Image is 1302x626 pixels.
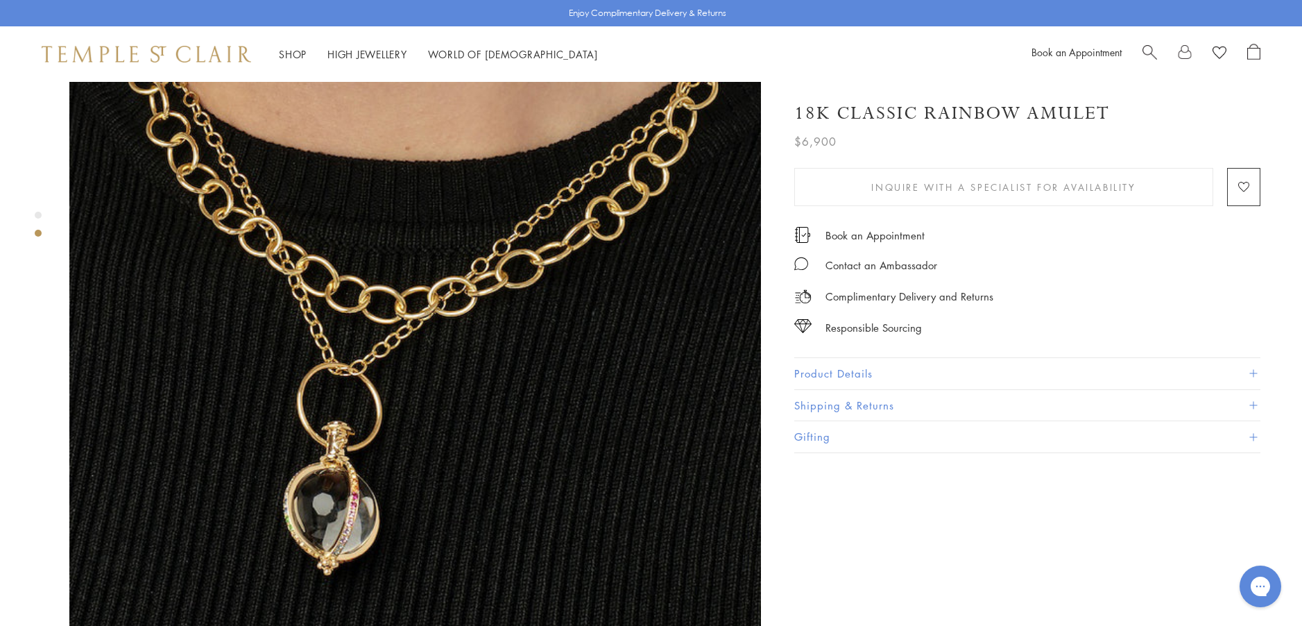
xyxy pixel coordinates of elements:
div: Responsible Sourcing [825,319,922,337]
iframe: Gorgias live chat messenger [1233,561,1288,612]
a: High JewelleryHigh Jewellery [327,47,407,61]
a: Book an Appointment [825,228,925,243]
div: Product gallery navigation [35,208,42,248]
nav: Main navigation [279,46,598,63]
img: icon_appointment.svg [794,227,811,243]
a: View Wishlist [1213,44,1226,65]
a: Book an Appointment [1031,45,1122,59]
button: Inquire With A Specialist for Availability [794,168,1213,206]
p: Complimentary Delivery and Returns [825,288,993,305]
span: $6,900 [794,133,837,151]
a: Search [1142,44,1157,65]
p: Enjoy Complimentary Delivery & Returns [569,6,726,20]
a: World of [DEMOGRAPHIC_DATA]World of [DEMOGRAPHIC_DATA] [428,47,598,61]
h1: 18K Classic Rainbow Amulet [794,101,1110,126]
button: Product Details [794,358,1260,389]
a: Open Shopping Bag [1247,44,1260,65]
button: Gifting [794,421,1260,452]
img: Temple St. Clair [42,46,251,62]
button: Shipping & Returns [794,390,1260,421]
img: icon_sourcing.svg [794,319,812,333]
img: MessageIcon-01_2.svg [794,257,808,271]
span: Inquire With A Specialist for Availability [871,180,1136,195]
img: icon_delivery.svg [794,288,812,305]
div: Contact an Ambassador [825,257,937,274]
a: ShopShop [279,47,307,61]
